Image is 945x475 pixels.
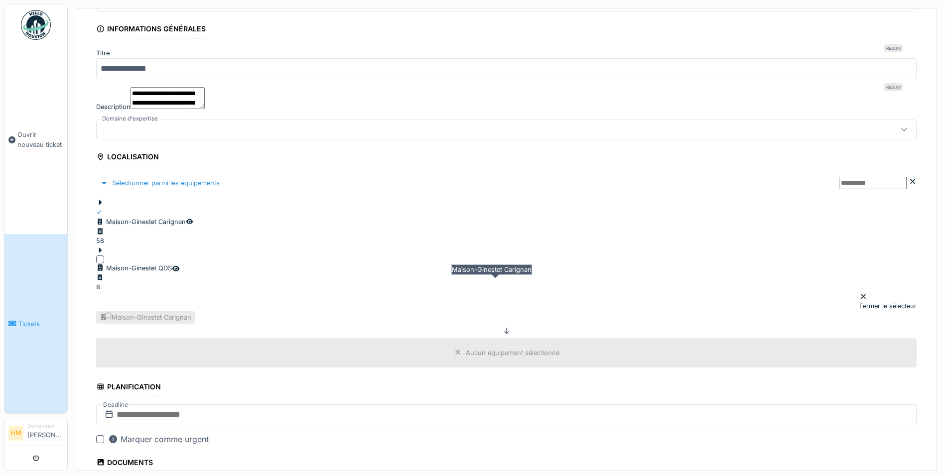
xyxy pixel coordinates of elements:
[112,313,191,322] div: Maison-Ginestet Carignan
[4,234,67,413] a: Tickets
[18,319,63,329] span: Tickets
[27,422,63,444] li: [PERSON_NAME]
[96,102,131,112] label: Description
[451,264,532,275] div: Maison-Ginestet Carignan
[4,45,67,234] a: Ouvrir nouveau ticket
[102,399,129,410] label: Deadline
[466,348,559,357] div: Aucun équipement sélectionné
[96,149,159,166] div: Localisation
[27,422,63,430] div: Demandeur
[96,236,108,245] div: 58
[100,115,160,123] label: Domaine d'expertise
[96,176,224,190] div: Sélectionner parmi les équipements
[96,379,161,396] div: Planification
[8,426,23,441] li: HM
[21,10,51,40] img: Badge_color-CXgf-gQk.svg
[859,292,917,311] div: Fermer le sélecteur
[96,263,172,273] div: Maison-Ginestet QDS
[17,130,63,149] span: Ouvrir nouveau ticket
[884,83,903,91] div: Requis
[884,44,903,52] div: Requis
[96,282,108,292] div: 8
[96,455,153,472] div: Documents
[96,21,206,38] div: Informations générales
[96,48,110,58] label: Titre
[96,217,186,227] div: Maison-Ginestet Carignan
[8,422,63,446] a: HM Demandeur[PERSON_NAME]
[108,433,209,445] div: Marquer comme urgent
